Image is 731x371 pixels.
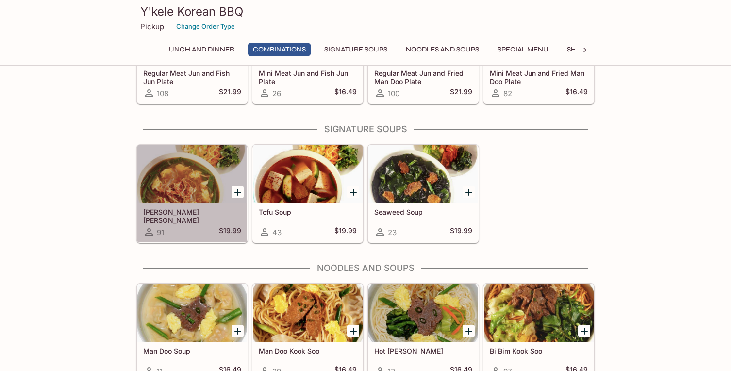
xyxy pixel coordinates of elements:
a: [PERSON_NAME] [PERSON_NAME]91$19.99 [137,145,248,243]
h5: Bi Bim Kook Soo [490,347,588,355]
button: Noodles and Soups [400,43,484,56]
h5: Man Doo Kook Soo [259,347,357,355]
span: 91 [157,228,164,237]
h5: [PERSON_NAME] [PERSON_NAME] [143,208,241,224]
button: Add Seaweed Soup [463,186,475,198]
div: Hot Kook Soo [368,284,478,342]
h5: Mini Meat Jun and Fried Man Doo Plate [490,69,588,85]
h5: Man Doo Soup [143,347,241,355]
h4: Signature Soups [136,124,595,135]
button: Lunch and Dinner [160,43,240,56]
h5: Tofu Soup [259,208,357,216]
button: Add Man Doo Soup [232,325,244,337]
button: Signature Soups [319,43,393,56]
button: Add Tofu Soup [347,186,359,198]
h5: $19.99 [219,226,241,238]
div: Tofu Soup [253,145,363,203]
div: Man Doo Kook Soo [253,284,363,342]
div: Yook Gae Jang [137,145,247,203]
span: 82 [503,89,512,98]
h3: Y'kele Korean BBQ [140,4,591,19]
button: Add Yook Gae Jang [232,186,244,198]
h5: $19.99 [334,226,357,238]
span: 23 [388,228,397,237]
h5: Seaweed Soup [374,208,472,216]
button: Change Order Type [172,19,239,34]
h4: Noodles and Soups [136,263,595,273]
h5: $16.49 [334,87,357,99]
p: Pickup [140,22,164,31]
a: Seaweed Soup23$19.99 [368,145,479,243]
button: Special Menu [492,43,554,56]
div: Man Doo Soup [137,284,247,342]
div: Seaweed Soup [368,145,478,203]
button: Add Hot Kook Soo [463,325,475,337]
span: 26 [272,89,281,98]
h5: $21.99 [450,87,472,99]
span: 100 [388,89,399,98]
h5: $21.99 [219,87,241,99]
button: Add Bi Bim Kook Soo [578,325,590,337]
h5: $16.49 [565,87,588,99]
div: Bi Bim Kook Soo [484,284,594,342]
h5: Regular Meat Jun and Fish Jun Plate [143,69,241,85]
button: Shrimp Combos [562,43,631,56]
h5: Regular Meat Jun and Fried Man Doo Plate [374,69,472,85]
button: Add Man Doo Kook Soo [347,325,359,337]
a: Tofu Soup43$19.99 [252,145,363,243]
button: Combinations [248,43,311,56]
h5: $19.99 [450,226,472,238]
h5: Hot [PERSON_NAME] [374,347,472,355]
h5: Mini Meat Jun and Fish Jun Plate [259,69,357,85]
span: 108 [157,89,168,98]
span: 43 [272,228,282,237]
